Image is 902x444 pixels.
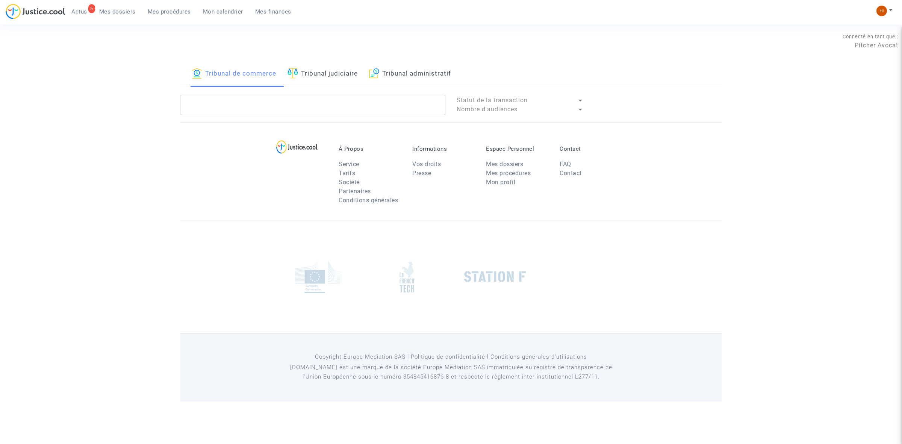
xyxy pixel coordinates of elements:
[148,8,191,15] span: Mes procédures
[197,6,249,17] a: Mon calendrier
[192,68,202,79] img: icon-banque.svg
[65,6,93,17] a: 5Actus
[295,261,342,293] img: europe_commision.png
[369,61,451,87] a: Tribunal administratif
[339,161,359,168] a: Service
[339,145,401,152] p: À Propos
[560,145,622,152] p: Contact
[93,6,142,17] a: Mes dossiers
[464,271,526,282] img: stationf.png
[412,145,475,152] p: Informations
[88,4,95,13] div: 5
[280,352,622,362] p: Copyright Europe Mediation SAS l Politique de confidentialité l Conditions générales d’utilisa...
[339,188,371,195] a: Partenaires
[412,170,431,177] a: Presse
[486,145,548,152] p: Espace Personnel
[412,161,441,168] a: Vos droits
[843,34,898,39] span: Connecté en tant que :
[203,8,243,15] span: Mon calendrier
[192,61,276,87] a: Tribunal de commerce
[142,6,197,17] a: Mes procédures
[99,8,136,15] span: Mes dossiers
[339,197,398,204] a: Conditions générales
[560,170,582,177] a: Contact
[249,6,297,17] a: Mes finances
[288,61,358,87] a: Tribunal judiciaire
[255,8,291,15] span: Mes finances
[457,106,518,113] span: Nombre d'audiences
[486,179,515,186] a: Mon profil
[560,161,571,168] a: FAQ
[457,97,528,104] span: Statut de la transaction
[280,363,622,382] p: [DOMAIN_NAME] est une marque de la société Europe Mediation SAS immatriculée au registre de tr...
[339,170,355,177] a: Tarifs
[71,8,87,15] span: Actus
[486,161,523,168] a: Mes dossiers
[486,170,531,177] a: Mes procédures
[288,68,298,79] img: icon-faciliter-sm.svg
[876,6,887,16] img: fc99b196863ffcca57bb8fe2645aafd9
[276,140,318,154] img: logo-lg.svg
[6,4,65,19] img: jc-logo.svg
[369,68,379,79] img: icon-archive.svg
[339,179,360,186] a: Société
[400,261,414,293] img: french_tech.png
